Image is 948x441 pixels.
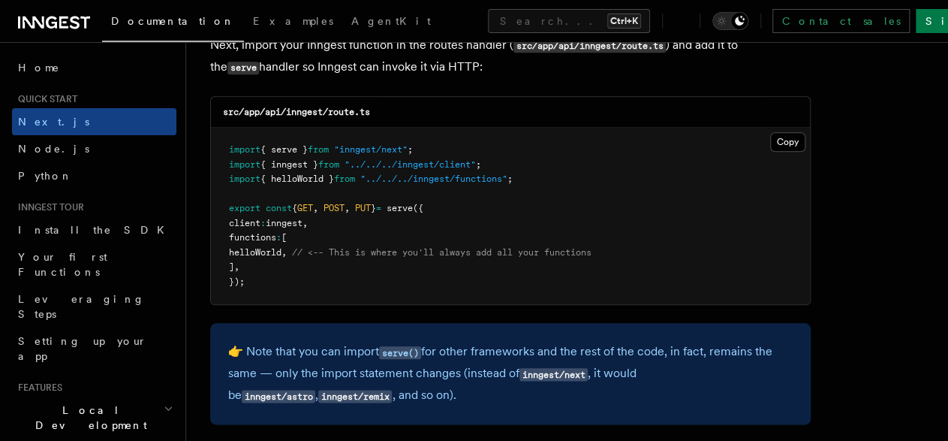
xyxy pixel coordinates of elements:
button: Search...Ctrl+K [488,9,650,33]
span: = [376,203,381,213]
span: import [229,159,260,170]
a: Node.js [12,135,176,162]
span: { inngest } [260,159,318,170]
a: Setting up your app [12,328,176,370]
span: AgentKit [351,15,431,27]
span: , [281,247,287,258]
a: Documentation [102,5,244,42]
span: Features [12,382,62,394]
span: Install the SDK [18,224,173,236]
p: Next, import your Inngest function in the routes handler ( ) and add it to the handler so Inngest... [210,35,811,78]
span: functions [229,232,276,243]
span: helloWorld [229,247,281,258]
span: Documentation [111,15,235,27]
span: ; [408,144,413,155]
span: from [308,144,329,155]
span: "../../../inngest/functions" [360,174,507,184]
span: Local Development [12,403,164,433]
span: POST [324,203,345,213]
span: , [302,218,308,228]
span: { serve } [260,144,308,155]
span: Quick start [12,93,77,105]
span: Leveraging Steps [18,293,145,320]
button: Copy [770,132,805,152]
span: import [229,174,260,184]
code: inngest/astro [242,390,315,403]
span: ; [507,174,513,184]
button: Local Development [12,397,176,439]
code: serve [227,62,259,74]
span: Setting up your app [18,335,147,362]
code: inngest/remix [318,390,392,403]
span: import [229,144,260,155]
span: , [313,203,318,213]
a: Contact sales [772,9,910,33]
a: Your first Functions [12,243,176,285]
span: }); [229,276,245,287]
a: Install the SDK [12,216,176,243]
span: , [234,261,239,272]
span: [ [281,232,287,243]
span: PUT [355,203,371,213]
button: Toggle dark mode [712,12,748,30]
span: Examples [253,15,333,27]
span: ({ [413,203,423,213]
span: from [334,174,355,184]
code: serve() [379,346,421,359]
span: : [260,218,266,228]
a: AgentKit [342,5,440,41]
a: Python [12,162,176,189]
span: Node.js [18,143,89,155]
span: Inngest tour [12,201,84,213]
span: { helloWorld } [260,174,334,184]
code: src/app/api/inngest/route.ts [513,40,666,53]
span: export [229,203,260,213]
kbd: Ctrl+K [607,14,641,29]
span: "../../../inngest/client" [345,159,476,170]
a: serve() [379,344,421,358]
span: Your first Functions [18,251,107,278]
span: serve [387,203,413,213]
code: inngest/next [519,368,588,381]
span: } [371,203,376,213]
span: "inngest/next" [334,144,408,155]
a: Next.js [12,108,176,135]
span: : [276,232,281,243]
p: 👉 Note that you can import for other frameworks and the rest of the code, in fact, remains the sa... [228,341,793,406]
span: ; [476,159,481,170]
a: Home [12,54,176,81]
span: { [292,203,297,213]
span: , [345,203,350,213]
span: GET [297,203,313,213]
span: // <-- This is where you'll always add all your functions [292,247,591,258]
span: ] [229,261,234,272]
span: inngest [266,218,302,228]
span: Next.js [18,116,89,128]
a: Leveraging Steps [12,285,176,328]
span: from [318,159,339,170]
span: client [229,218,260,228]
span: Python [18,170,73,182]
span: const [266,203,292,213]
span: Home [18,60,60,75]
code: src/app/api/inngest/route.ts [223,107,370,117]
a: Examples [244,5,342,41]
